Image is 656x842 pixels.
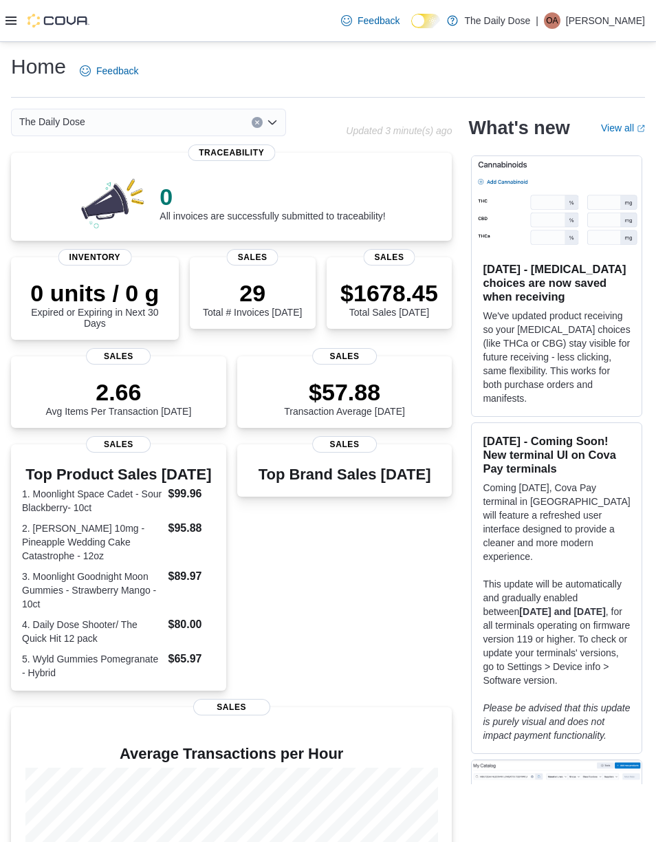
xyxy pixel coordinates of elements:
[74,57,144,85] a: Feedback
[267,117,278,128] button: Open list of options
[340,279,438,318] div: Total Sales [DATE]
[411,14,440,28] input: Dark Mode
[483,577,631,687] p: This update will be automatically and gradually enabled between , for all terminals operating on ...
[483,702,630,741] em: Please be advised that this update is purely visual and does not impact payment functionality.
[11,53,66,80] h1: Home
[601,122,645,133] a: View allExternal link
[188,144,275,161] span: Traceability
[519,606,605,617] strong: [DATE] and [DATE]
[358,14,400,28] span: Feedback
[364,249,415,266] span: Sales
[96,64,138,78] span: Feedback
[28,14,89,28] img: Cova
[411,28,412,29] span: Dark Mode
[45,378,191,406] p: 2.66
[252,117,263,128] button: Clear input
[22,570,163,611] dt: 3. Moonlight Goodnight Moon Gummies - Strawberry Mango - 10ct
[284,378,405,417] div: Transaction Average [DATE]
[546,12,558,29] span: OA
[22,618,163,645] dt: 4. Daily Dose Shooter/ The Quick Hit 12 pack
[22,466,215,483] h3: Top Product Sales [DATE]
[227,249,278,266] span: Sales
[168,520,215,537] dd: $95.88
[340,279,438,307] p: $1678.45
[483,434,631,475] h3: [DATE] - Coming Soon! New terminal UI on Cova Pay terminals
[86,348,151,365] span: Sales
[536,12,538,29] p: |
[58,249,132,266] span: Inventory
[312,348,377,365] span: Sales
[312,436,377,453] span: Sales
[468,117,569,139] h2: What's new
[22,746,441,762] h4: Average Transactions per Hour
[284,378,405,406] p: $57.88
[566,12,645,29] p: [PERSON_NAME]
[483,309,631,405] p: We've updated product receiving so your [MEDICAL_DATA] choices (like THCa or CBG) stay visible fo...
[78,175,149,230] img: 0
[544,12,560,29] div: Omar Ali
[168,651,215,667] dd: $65.97
[168,486,215,502] dd: $99.96
[346,125,452,136] p: Updated 3 minute(s) ago
[483,262,631,303] h3: [DATE] - [MEDICAL_DATA] choices are now saved when receiving
[22,279,168,329] div: Expired or Expiring in Next 30 Days
[22,487,163,515] dt: 1. Moonlight Space Cadet - Sour Blackberry- 10ct
[336,7,405,34] a: Feedback
[203,279,302,318] div: Total # Invoices [DATE]
[19,114,85,130] span: The Daily Dose
[168,568,215,585] dd: $89.97
[168,616,215,633] dd: $80.00
[45,378,191,417] div: Avg Items Per Transaction [DATE]
[22,652,163,680] dt: 5. Wyld Gummies Pomegranate - Hybrid
[22,521,163,563] dt: 2. [PERSON_NAME] 10mg - Pineapple Wedding Cake Catastrophe - 12oz
[203,279,302,307] p: 29
[160,183,385,210] p: 0
[637,125,645,133] svg: External link
[86,436,151,453] span: Sales
[22,279,168,307] p: 0 units / 0 g
[483,481,631,563] p: Coming [DATE], Cova Pay terminal in [GEOGRAPHIC_DATA] will feature a refreshed user interface des...
[465,12,531,29] p: The Daily Dose
[259,466,431,483] h3: Top Brand Sales [DATE]
[160,183,385,222] div: All invoices are successfully submitted to traceability!
[193,699,270,715] span: Sales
